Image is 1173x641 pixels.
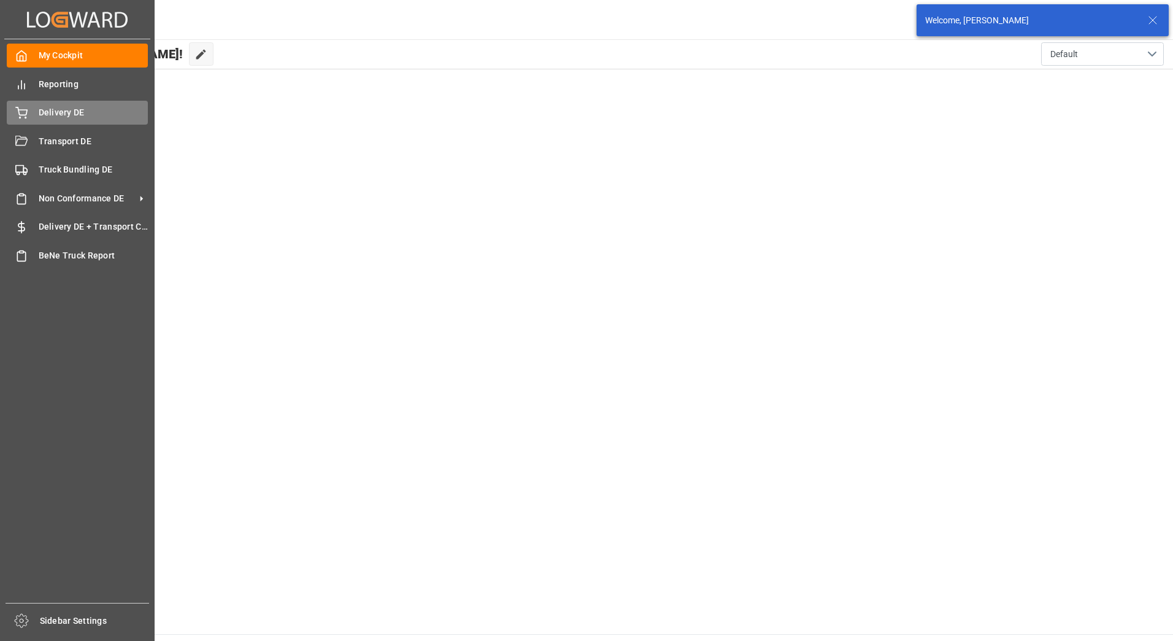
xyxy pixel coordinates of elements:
span: Hello [PERSON_NAME]! [51,42,183,66]
a: BeNe Truck Report [7,243,148,267]
div: Welcome, [PERSON_NAME] [925,14,1136,27]
a: Truck Bundling DE [7,158,148,182]
span: Sidebar Settings [40,615,150,627]
span: Non Conformance DE [39,192,136,205]
span: Reporting [39,78,148,91]
a: Reporting [7,72,148,96]
a: Transport DE [7,129,148,153]
a: Delivery DE [7,101,148,125]
span: Default [1050,48,1078,61]
span: Delivery DE [39,106,148,119]
span: BeNe Truck Report [39,249,148,262]
span: Delivery DE + Transport Cost [39,220,148,233]
span: Truck Bundling DE [39,163,148,176]
span: My Cockpit [39,49,148,62]
button: open menu [1041,42,1164,66]
a: Delivery DE + Transport Cost [7,215,148,239]
span: Transport DE [39,135,148,148]
a: My Cockpit [7,44,148,68]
